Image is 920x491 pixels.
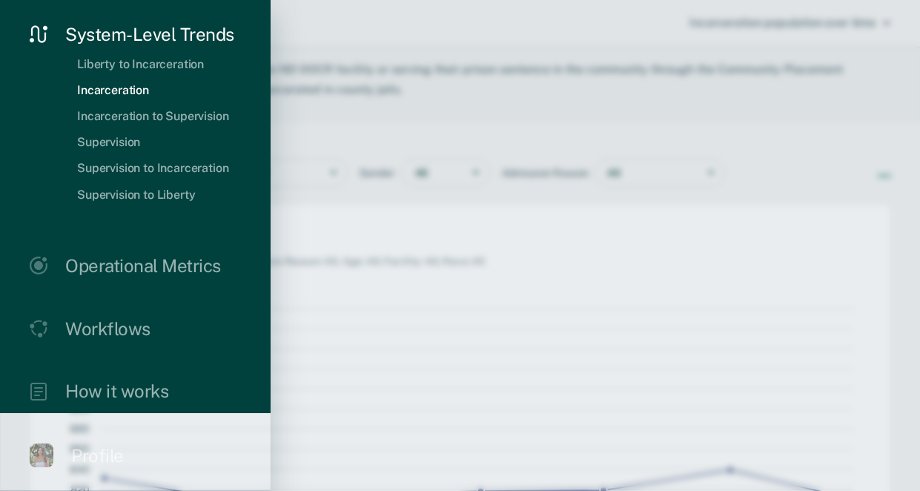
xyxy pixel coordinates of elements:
a: System-Level Trends [30,24,241,45]
div: Operational Metrics [65,255,221,277]
div: Workflows [65,318,150,340]
a: Supervision to Incarceration [65,161,241,175]
a: Profile [30,444,241,467]
div: How it works [65,380,168,402]
a: Supervision to Liberty [65,188,207,202]
a: Incarceration [65,83,161,97]
a: Workflows [30,318,241,340]
a: Incarceration to Supervision [65,109,241,123]
a: Liberty to Incarceration [65,57,216,71]
a: Supervision [65,135,152,149]
a: How it works [30,380,241,402]
div: Profile [71,445,124,467]
div: System-Level Trends [65,24,234,45]
a: Operational Metrics [30,255,241,277]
